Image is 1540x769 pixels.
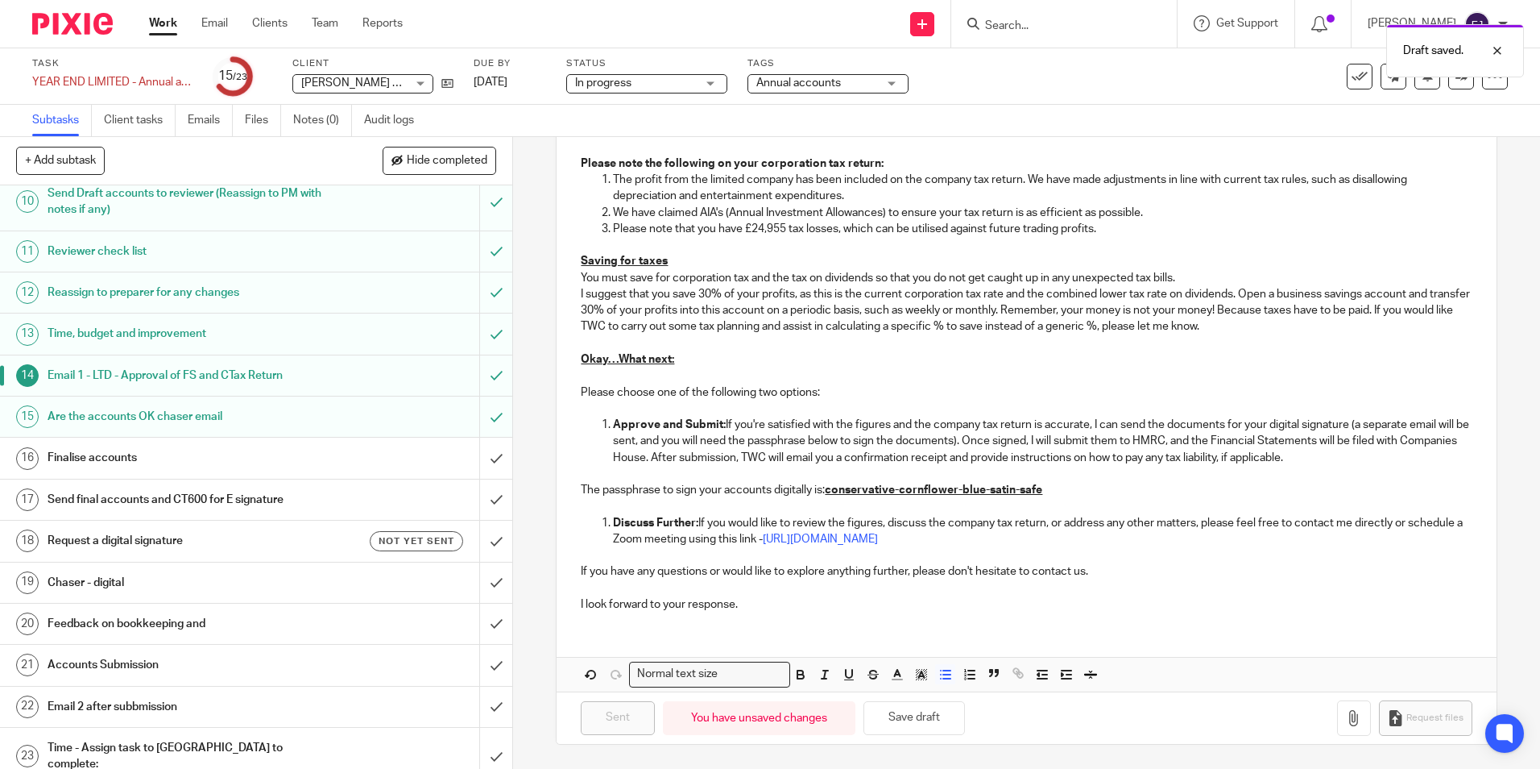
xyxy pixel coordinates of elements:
[575,77,631,89] span: In progress
[245,105,281,136] a: Files
[16,572,39,594] div: 19
[32,74,193,90] div: YEAR END LIMITED - Annual accounts and CT600 return (limited companies)
[581,596,1472,613] p: I look forward to your response.
[104,105,176,136] a: Client tasks
[32,57,193,70] label: Task
[863,701,965,736] button: Save draft
[16,745,39,767] div: 23
[379,534,454,548] span: Not yet sent
[629,662,790,687] div: Search for option
[581,270,1472,286] p: You must save for corporation tax and the tax on dividends so that you do not get caught up in an...
[613,205,1472,221] p: We have claimed AIA's (Annual Investment Allowances) to ensure your tax return is as efficient as...
[48,529,325,553] h1: Request a digital signature
[16,323,39,346] div: 13
[48,446,325,470] h1: Finalise accounts
[16,147,105,174] button: + Add subtask
[16,488,39,511] div: 17
[48,181,325,222] h1: Send Draft accounts to reviewer (Reassign to PM with notes if any)
[48,571,325,595] h1: Chaser - digital
[613,515,1472,548] p: If you would like to review the figures, discuss the company tax return, or address any other mat...
[16,613,39,635] div: 20
[613,221,1472,237] p: Please note that you have £24,955 tax losses, which can be utilised against future trading profits.
[407,155,487,168] span: Hide completed
[383,147,496,174] button: Hide completed
[581,286,1472,351] p: I suggest that you save 30% of your profits, as this is the current corporation tax rate and the ...
[474,57,546,70] label: Due by
[581,158,884,169] strong: Please note the following on your corporation tax return:
[48,488,325,512] h1: Send final accounts and CT600 for E signature
[201,15,228,31] a: Email
[581,256,668,267] u: Saving for taxes
[613,419,726,430] strong: Approve and Submit:
[48,405,325,429] h1: Are the accounts OK chaser email
[301,77,504,89] span: [PERSON_NAME] Lodge Enterprises Ltd
[633,666,721,683] span: Normal text size
[763,534,878,545] a: [URL][DOMAIN_NAME]
[1403,43,1463,59] p: Draft saved.
[48,239,325,264] h1: Reviewer check list
[613,417,1472,466] p: If you're satisfied with the figures and the company tax return is accurate, I can send the docum...
[747,57,909,70] label: Tags
[364,105,426,136] a: Audit logs
[48,612,325,636] h1: Feedback on bookkeeping and
[16,405,39,428] div: 15
[581,482,1472,498] p: The passphrase to sign your accounts digitally is:
[293,105,352,136] a: Notes (0)
[48,364,325,388] h1: Email 1 - LTD - Approval of FS and CTax Return
[188,105,233,136] a: Emails
[218,67,247,85] div: 15
[722,666,780,683] input: Search for option
[48,281,325,305] h1: Reassign to preparer for any changes
[48,653,325,677] h1: Accounts Submission
[16,281,39,304] div: 12
[16,447,39,470] div: 16
[149,15,177,31] a: Work
[581,384,1472,401] p: Please choose one of the following two options:
[292,57,453,70] label: Client
[581,354,674,365] u: Okay…What next:
[48,695,325,719] h1: Email 2 after subbmission
[581,563,1472,580] p: If you have any questions or would like to explore anything further, please don't hesitate to con...
[48,322,325,346] h1: Time, budget and improvement
[252,15,288,31] a: Clients
[16,240,39,263] div: 11
[32,105,92,136] a: Subtasks
[32,13,113,35] img: Pixie
[663,701,855,736] div: You have unsaved changes
[613,172,1472,205] p: The profit from the limited company has been included on the company tax return. We have made adj...
[581,701,655,736] input: Sent
[1464,11,1490,37] img: svg%3E
[16,364,39,387] div: 14
[1379,700,1472,737] button: Request files
[613,518,698,529] strong: Discuss Further:
[825,484,1042,496] u: conservative-cornflower-blue-satin-safe
[474,77,507,88] span: [DATE]
[16,190,39,213] div: 10
[1406,712,1463,725] span: Request files
[16,530,39,552] div: 18
[312,15,338,31] a: Team
[756,77,841,89] span: Annual accounts
[362,15,403,31] a: Reports
[16,654,39,676] div: 21
[566,57,727,70] label: Status
[233,73,247,81] small: /23
[16,696,39,718] div: 22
